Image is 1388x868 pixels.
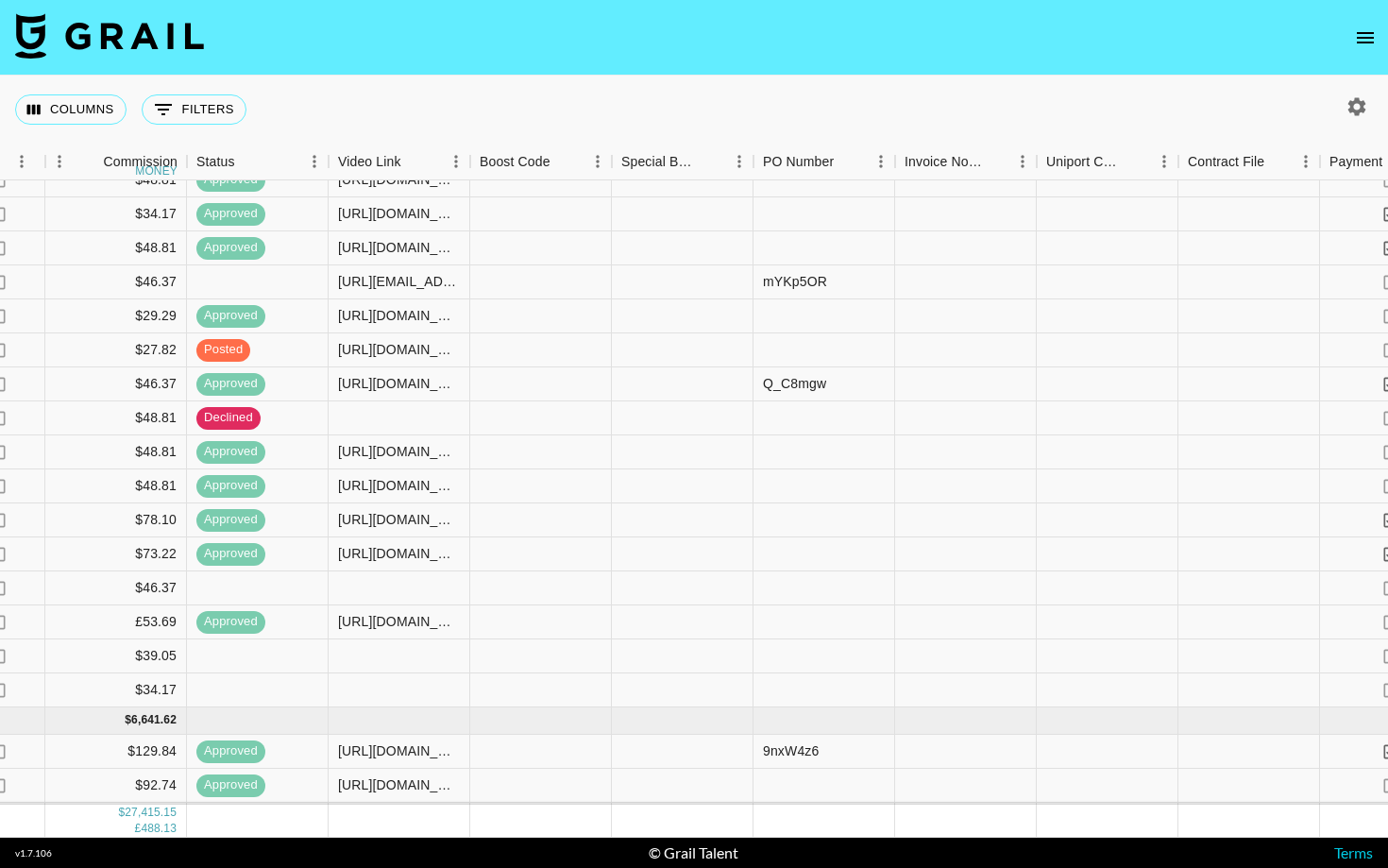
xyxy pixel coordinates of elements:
[103,144,178,180] div: Commission
[338,170,460,189] div: https://www.tiktok.com/@urbaewinnie/video/7558521171067702551
[699,148,725,175] button: Sort
[1346,19,1384,57] button: open drawer
[196,742,265,760] span: approved
[480,144,550,180] div: Boost Code
[125,805,177,821] div: 27,415.15
[1150,147,1178,176] button: Menu
[834,148,860,175] button: Sort
[338,741,460,760] div: https://www.youtube.com/shorts/I0wF6E18OP8?si=HQvo_st9FQAsC7xa
[45,163,187,197] div: $48.81
[584,147,612,176] button: Menu
[1188,144,1264,180] div: Contract File
[338,544,460,563] div: https://www.tiktok.com/@jungsanx/video/7557815320832953622?_r=1&_t=ZN-90IsLL1sKeM
[125,712,131,728] div: $
[196,776,265,794] span: approved
[45,769,187,803] div: $92.74
[763,741,819,760] div: 9nxW4z6
[196,477,265,495] span: approved
[982,148,1008,175] button: Sort
[1264,148,1291,175] button: Sort
[338,340,460,359] div: https://www.tiktok.com/@notcici_0929/video/7558478785406897430?_r=1&_t=ZN-90LutZ3xbiY
[45,673,187,707] div: $34.17
[1124,148,1150,175] button: Sort
[45,197,187,231] div: $34.17
[196,171,265,189] span: approved
[867,147,895,176] button: Menu
[1178,144,1320,180] div: Contract File
[196,409,261,427] span: declined
[45,265,187,299] div: $46.37
[338,775,460,794] div: https://www.tiktok.com/@yoongitea2/video/7555576183992126742?_t=ZN-908ceVQRXF9&_r=1
[15,13,204,59] img: Grail Talent
[338,204,460,223] div: https://www.tiktok.com/@urbaewinnie/video/7556942150131535107
[142,94,246,125] button: Show filters
[131,712,177,728] div: 6,641.62
[45,605,187,639] div: £53.69
[45,367,187,401] div: $46.37
[196,443,265,461] span: approved
[338,374,460,393] div: https://www.tiktok.com/@connorsettlesmith/video/7556618334364585233
[753,144,895,180] div: PO Number
[612,144,753,180] div: Special Booking Type
[550,148,577,175] button: Sort
[187,144,329,180] div: Status
[1292,147,1320,176] button: Menu
[45,333,187,367] div: $27.82
[8,147,36,176] button: Menu
[235,148,262,175] button: Sort
[196,205,265,223] span: approved
[135,165,178,177] div: money
[1037,144,1178,180] div: Uniport Contact Email
[45,231,187,265] div: $48.81
[725,147,753,176] button: Menu
[76,148,103,175] button: Sort
[45,803,187,837] div: $39.05
[196,511,265,529] span: approved
[15,847,52,859] div: v 1.7.106
[338,612,460,631] div: https://www.tiktok.com/@bradhorvat/video/7557841875848269078?_r=1&_t=ZN-90J1cFuVYWc
[1008,147,1037,176] button: Menu
[621,144,699,180] div: Special Booking Type
[338,306,460,325] div: https://www.tiktok.com/@dvryl_01/video/7553721829127359766?_t=ZN-9007tATZjNO&_r=1
[196,375,265,393] span: approved
[338,442,460,461] div: https://www.tiktok.com/@aliradfordd/video/7558188072454737174?_t=ZN-90KaK6fBivW&_r=1
[45,639,187,673] div: $39.05
[329,144,470,180] div: Video Link
[45,571,187,605] div: $46.37
[45,735,187,769] div: $129.84
[338,476,460,495] div: https://www.tiktok.com/@aliradfordd/video/7557817692414151958?_r=1&_t=ZN-90Isvkn33Ek
[45,435,187,469] div: $48.81
[196,341,250,359] span: posted
[196,545,265,563] span: approved
[196,239,265,257] span: approved
[45,147,74,176] button: Menu
[649,843,738,862] div: © Grail Talent
[45,299,187,333] div: $29.29
[1334,843,1373,861] a: Terms
[196,307,265,325] span: approved
[118,805,125,821] div: $
[338,510,460,529] div: https://www.tiktok.com/@merayad_/video/7557660915382930691?_r=1&_t=ZN-90IARovDMfe
[45,401,187,435] div: $48.81
[15,94,127,125] button: Select columns
[763,272,827,291] div: mYKp5OR
[763,374,826,393] div: Q_C8mgw
[338,238,460,257] div: https://www.tiktok.com/@connorsettlesmith/video/7558267327792401671
[196,144,235,180] div: Status
[300,147,329,176] button: Menu
[338,272,460,291] div: https://www.tiktok.com/@maryamshai.kh/video/7558210112175836471
[45,503,187,537] div: $78.10
[905,144,982,180] div: Invoice Notes
[1046,144,1124,180] div: Uniport Contact Email
[45,537,187,571] div: $73.22
[401,148,428,175] button: Sort
[45,469,187,503] div: $48.81
[338,144,401,180] div: Video Link
[196,613,265,631] span: approved
[763,144,834,180] div: PO Number
[895,144,1037,180] div: Invoice Notes
[141,821,177,837] div: 488.13
[442,147,470,176] button: Menu
[470,144,612,180] div: Boost Code
[135,821,142,837] div: £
